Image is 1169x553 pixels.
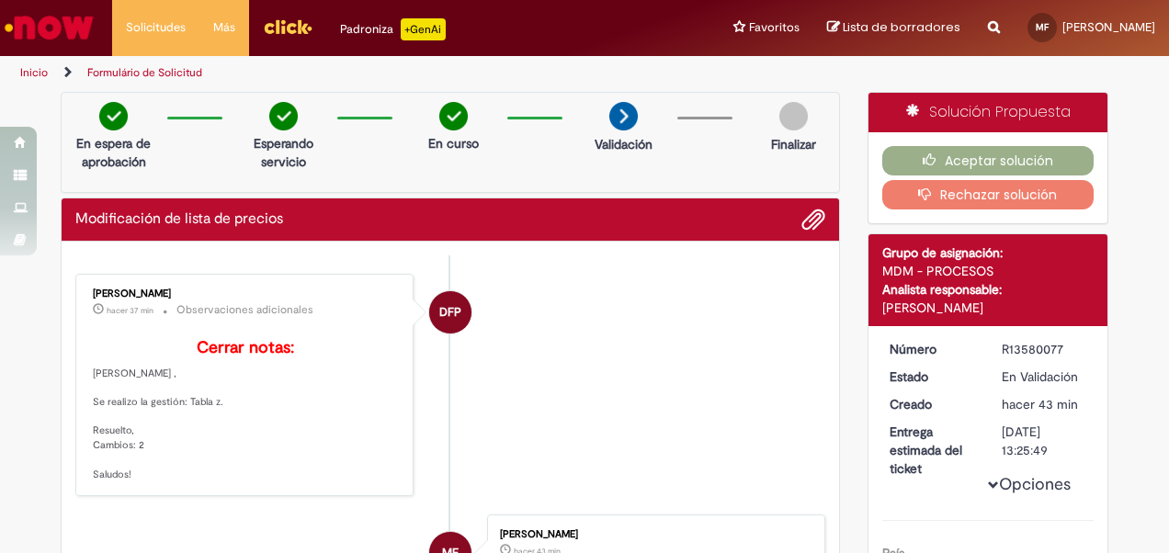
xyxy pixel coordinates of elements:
img: check-circle-green.png [439,102,468,130]
div: En Validación [1002,367,1087,386]
img: click_logo_yellow_360x200.png [263,13,312,40]
a: Formulário de Solicitud [87,65,202,80]
div: [DATE] 13:25:49 [1002,423,1087,459]
dt: Estado [876,367,989,386]
div: Solución Propuesta [868,93,1108,132]
dt: Entrega estimada del ticket [876,423,989,478]
div: 30/09/2025 09:25:39 [1002,395,1087,413]
a: Lista de borradores [827,19,960,37]
time: 30/09/2025 09:31:39 [107,305,153,316]
span: DFP [439,290,461,334]
img: img-circle-grey.png [779,102,808,130]
div: Grupo de asignación: [882,243,1095,262]
button: Rechazar solución [882,180,1095,209]
p: Esperando servicio [239,134,328,171]
img: check-circle-green.png [269,102,298,130]
div: [PERSON_NAME] [500,529,806,540]
div: [PERSON_NAME] [93,288,399,299]
div: Daiana Ferrada Pallela [429,291,471,333]
span: hacer 37 min [107,305,153,316]
p: [PERSON_NAME] , Se realizo la gestión: Tabla z. Resuelto, Cambios: 2 Saludos! [93,339,399,481]
p: Validación [595,135,653,153]
span: Más [213,18,235,37]
button: Aceptar solución [882,146,1095,175]
div: [PERSON_NAME] [882,299,1095,317]
div: Padroniza [340,18,446,40]
a: Inicio [20,65,48,80]
img: arrow-next.png [609,102,638,130]
p: En espera de aprobación [69,134,158,171]
span: Favoritos [749,18,800,37]
span: Lista de borradores [843,18,960,36]
time: 30/09/2025 09:25:39 [1002,396,1078,412]
dt: Número [876,340,989,358]
p: En curso [428,134,479,152]
dt: Creado [876,395,989,413]
div: Analista responsable: [882,280,1095,299]
span: hacer 43 min [1002,396,1078,412]
img: ServiceNow [2,9,96,46]
span: [PERSON_NAME] [1062,19,1155,35]
h2: Modificación de lista de precios Historial de tickets [75,211,283,228]
img: check-circle-green.png [99,102,128,130]
div: R13580077 [1002,340,1087,358]
p: +GenAi [401,18,446,40]
div: MDM - PROCESOS [882,262,1095,280]
ul: Rutas de acceso a la página [14,56,766,90]
small: Observaciones adicionales [176,302,313,318]
span: Solicitudes [126,18,186,37]
p: Finalizar [771,135,816,153]
b: Cerrar notas: [197,337,294,358]
span: MF [1036,21,1049,33]
button: Agregar archivos adjuntos [801,208,825,231]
